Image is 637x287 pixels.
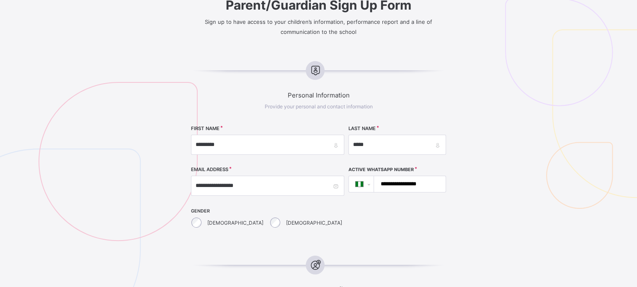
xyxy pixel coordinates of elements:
[191,167,228,172] label: EMAIL ADDRESS
[205,18,432,35] span: Sign up to have access to your children’s information, performance report and a line of communica...
[265,103,373,110] span: Provide your personal and contact information
[286,220,342,226] label: [DEMOGRAPHIC_DATA]
[191,126,219,131] label: FIRST NAME
[348,167,414,172] label: Active WhatsApp Number
[159,91,478,99] span: Personal Information
[207,220,263,226] label: [DEMOGRAPHIC_DATA]
[191,208,344,214] span: GENDER
[348,126,376,131] label: LAST NAME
